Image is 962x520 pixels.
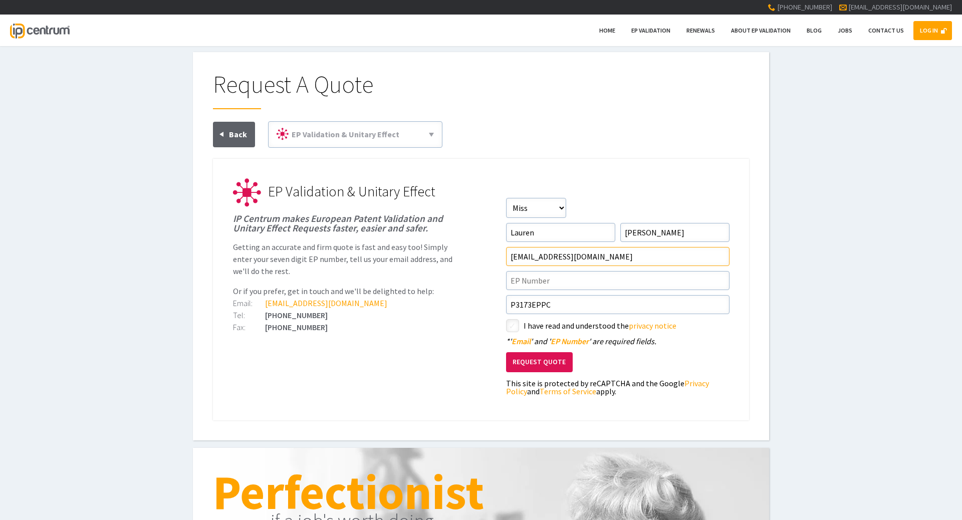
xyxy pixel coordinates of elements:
input: Surname [620,223,730,242]
input: EP Number [506,271,730,290]
h1: IP Centrum makes European Patent Validation and Unitary Effect Requests faster, easier and safer. [233,214,456,233]
h1: Perfectionist [213,468,749,516]
a: IP Centrum [10,15,69,46]
h1: Request A Quote [213,72,749,109]
a: privacy notice [629,321,676,331]
p: Getting an accurate and firm quote is fast and easy too! Simply enter your seven digit EP number,... [233,241,456,277]
a: EP Validation [625,21,677,40]
a: Contact Us [862,21,910,40]
a: LOG IN [913,21,952,40]
div: Email: [233,299,265,307]
a: About EP Validation [725,21,797,40]
span: [PHONE_NUMBER] [777,3,832,12]
span: EP Validation [631,27,670,34]
div: This site is protected by reCAPTCHA and the Google and apply. [506,379,730,395]
span: Contact Us [868,27,904,34]
div: Tel: [233,311,265,319]
div: Fax: [233,323,265,331]
a: Terms of Service [540,386,596,396]
a: Blog [800,21,828,40]
span: Email [512,336,531,346]
label: I have read and understood the [524,319,730,332]
input: Email [506,247,730,266]
a: Back [213,122,255,147]
span: EP Validation & Unitary Effect [268,182,435,200]
a: [EMAIL_ADDRESS][DOMAIN_NAME] [848,3,952,12]
a: Privacy Policy [506,378,709,396]
input: First Name [506,223,615,242]
div: ' ' and ' ' are required fields. [506,337,730,345]
span: About EP Validation [731,27,791,34]
input: Your Reference [506,295,730,314]
span: EP Number [551,336,589,346]
span: EP Validation & Unitary Effect [292,129,399,139]
div: [PHONE_NUMBER] [233,311,456,319]
span: Back [229,129,247,139]
p: Or if you prefer, get in touch and we'll be delighted to help: [233,285,456,297]
button: Request Quote [506,352,573,373]
span: Renewals [686,27,715,34]
a: Home [593,21,622,40]
span: Jobs [838,27,852,34]
span: Blog [807,27,822,34]
a: [EMAIL_ADDRESS][DOMAIN_NAME] [265,298,387,308]
label: styled-checkbox [506,319,519,332]
div: [PHONE_NUMBER] [233,323,456,331]
a: Jobs [831,21,859,40]
a: EP Validation & Unitary Effect [273,126,438,143]
span: Home [599,27,615,34]
a: Renewals [680,21,722,40]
